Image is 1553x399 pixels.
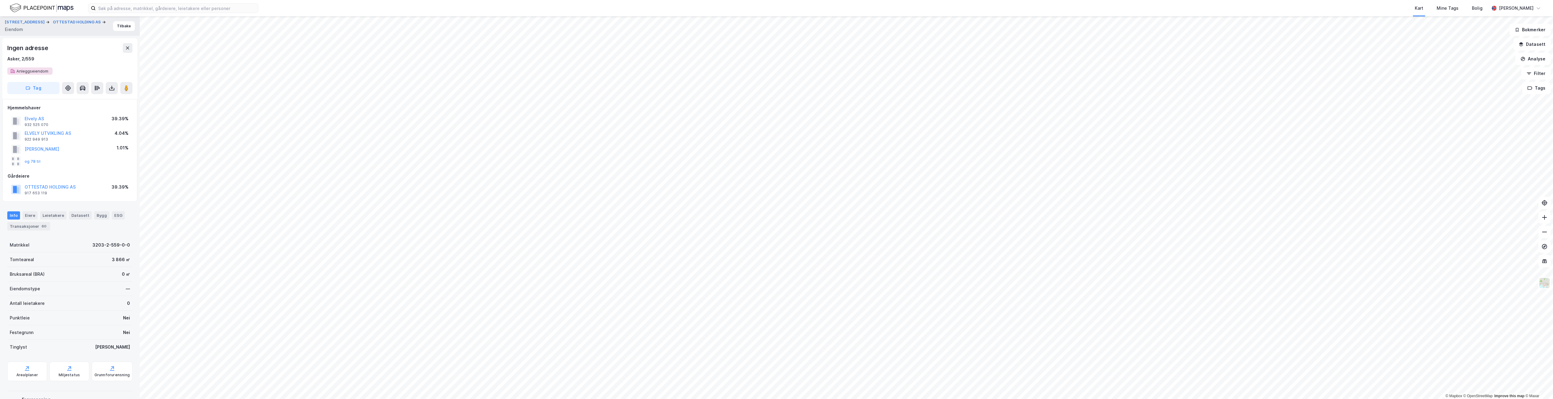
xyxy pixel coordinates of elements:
div: Bygg [94,211,109,219]
div: Eiendomstype [10,285,40,292]
div: 3 866 ㎡ [112,256,130,263]
div: Info [7,211,20,219]
div: 917 653 119 [25,191,47,196]
a: Mapbox [1445,394,1462,398]
div: Miljøstatus [59,373,80,377]
div: Bolig [1472,5,1483,12]
div: Tomteareal [10,256,34,263]
div: Bruksareal (BRA) [10,271,45,278]
div: Mine Tags [1437,5,1459,12]
div: Festegrunn [10,329,33,336]
div: Gårdeiere [8,172,132,180]
button: OTTESTAD HOLDING AS [53,19,102,25]
button: Tags [1522,82,1551,94]
button: Analyse [1515,53,1551,65]
div: [PERSON_NAME] [1499,5,1534,12]
button: Tag [7,82,60,94]
div: Ingen adresse [7,43,49,53]
button: Bokmerker [1510,24,1551,36]
div: 0 [127,300,130,307]
div: Matrikkel [10,241,29,249]
div: Antall leietakere [10,300,45,307]
div: Eiere [22,211,38,219]
div: Arealplaner [16,373,38,377]
div: Nei [123,329,130,336]
div: Grunnforurensning [94,373,130,377]
div: Nei [123,314,130,322]
div: — [126,285,130,292]
iframe: Chat Widget [1523,370,1553,399]
div: Punktleie [10,314,30,322]
div: 932 525 070 [25,122,48,127]
div: Hjemmelshaver [8,104,132,111]
button: Tilbake [113,21,135,31]
div: 922 949 913 [25,137,48,142]
button: Filter [1521,67,1551,80]
div: 60 [40,223,48,229]
div: 1.01% [117,144,129,152]
div: Eiendom [5,26,23,33]
button: Datasett [1514,38,1551,50]
div: [PERSON_NAME] [95,343,130,351]
button: [STREET_ADDRESS] [5,19,46,25]
div: 0 ㎡ [122,271,130,278]
input: Søk på adresse, matrikkel, gårdeiere, leietakere eller personer [96,4,258,13]
div: Datasett [69,211,92,219]
div: 4.04% [115,130,129,137]
div: ESG [112,211,125,219]
div: Kontrollprogram for chat [1523,370,1553,399]
img: logo.f888ab2527a4732fd821a326f86c7f29.svg [10,3,74,13]
div: Transaksjoner [7,222,50,230]
a: Improve this map [1494,394,1524,398]
a: OpenStreetMap [1463,394,1493,398]
div: 3203-2-559-0-0 [92,241,130,249]
div: 39.39% [111,115,129,122]
div: 39.39% [111,183,129,191]
div: Kart [1415,5,1423,12]
div: Leietakere [40,211,67,219]
img: Z [1539,277,1550,289]
div: Asker, 2/559 [7,55,34,63]
div: Tinglyst [10,343,27,351]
